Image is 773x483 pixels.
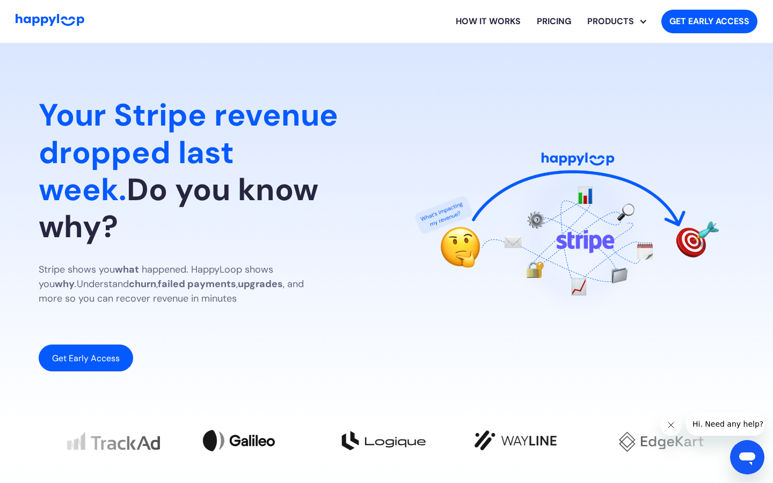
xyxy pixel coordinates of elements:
[39,95,338,209] span: Your Stripe revenue dropped last week.
[39,97,369,245] h1: Do you know why?
[579,4,653,39] div: Explore HappyLoop use cases
[55,277,75,290] strong: why
[660,414,682,436] iframe: Κλείσιμο μηνύματος
[730,440,764,474] iframe: Κουμπί για την εκκίνηση του παραθύρου ανταλλαγής μηνυμάτων
[129,277,156,290] strong: churn
[75,277,77,290] em: .
[16,14,84,26] img: HappyLoop Logo
[686,412,764,436] iframe: Μήνυμα από εταιρεία
[39,345,133,371] a: Get Early Access
[16,14,84,29] a: Go to Home Page
[579,15,642,28] div: PRODUCTS
[448,4,529,39] a: Learn how HappyLoop works
[115,263,139,276] strong: what
[158,277,236,290] strong: failed payments
[529,4,579,39] a: View HappyLoop pricing plans
[587,4,653,39] div: PRODUCTS
[39,262,329,306] p: Stripe shows you happened. HappyLoop shows you Understand , , , and more so you can recover reven...
[238,277,283,290] strong: upgrades
[661,10,757,33] a: Get started with HappyLoop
